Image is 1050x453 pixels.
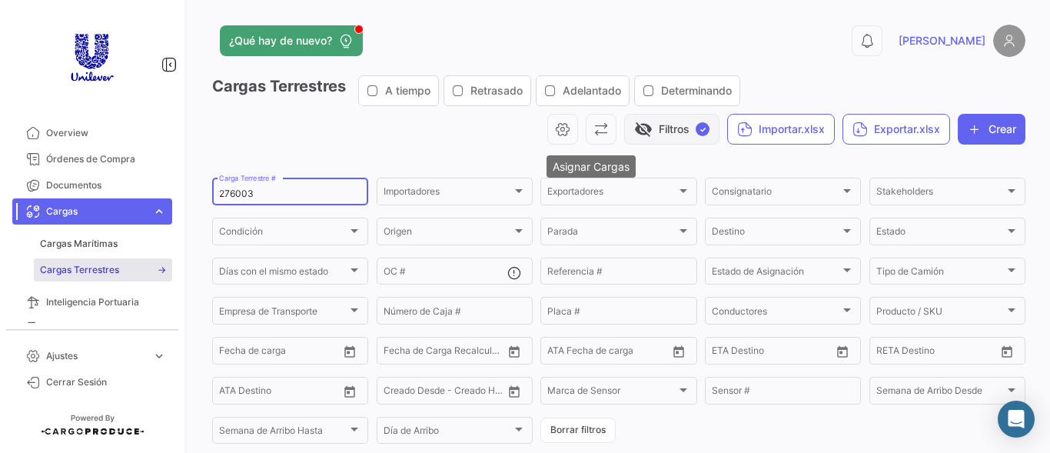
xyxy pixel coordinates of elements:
h3: Cargas Terrestres [212,75,745,106]
span: Cargas Terrestres [40,263,119,277]
span: Estado de Asignación [712,268,840,279]
input: ATD Desde [547,348,596,358]
button: Open calendar [667,340,690,363]
span: Condición [219,228,347,239]
input: Desde [384,348,411,358]
input: Hasta [258,348,314,358]
span: Conductores [712,308,840,318]
span: ✓ [696,122,709,136]
button: Open calendar [831,340,854,363]
a: Documentos [12,172,172,198]
input: Hasta [750,348,807,358]
button: Determinando [635,76,739,105]
span: visibility_off [634,120,653,138]
button: Crear [958,114,1025,145]
span: Días con el mismo estado [219,268,347,279]
span: Órdenes de Compra [46,152,166,166]
button: A tiempo [359,76,438,105]
div: Asignar Cargas [547,155,636,178]
span: Overview [46,126,166,140]
span: Inteligencia Portuaria [46,295,166,309]
span: Ajustes [46,349,146,363]
button: Importar.xlsx [727,114,835,145]
span: Día de Arribo [384,428,512,438]
button: Open calendar [503,340,526,363]
span: Estado [876,228,1005,239]
input: Hasta [915,348,972,358]
span: Cerrar Sesión [46,375,166,389]
div: Abrir Intercom Messenger [998,401,1035,438]
input: ATA Desde [219,388,266,398]
button: Adelantado [537,76,629,105]
button: Open calendar [338,340,361,363]
span: Workspace [46,321,166,335]
span: Producto / SKU [876,308,1005,318]
a: Workspace [12,315,172,341]
span: ¿Qué hay de nuevo? [229,33,332,48]
span: Exportadores [547,188,676,199]
span: Retrasado [470,83,523,98]
span: Destino [712,228,840,239]
button: visibility_offFiltros✓ [624,114,719,145]
span: Stakeholders [876,188,1005,199]
span: Semana de Arribo Hasta [219,428,347,438]
span: Documentos [46,178,166,192]
button: ¿Qué hay de nuevo? [220,25,363,56]
span: Parada [547,228,676,239]
span: A tiempo [385,83,430,98]
button: Open calendar [503,380,526,403]
span: Semana de Arribo Desde [876,388,1005,398]
span: Marca de Sensor [547,388,676,398]
span: Empresa de Transporte [219,308,347,318]
button: Exportar.xlsx [842,114,950,145]
input: ATD Hasta [606,348,663,358]
span: Determinando [661,83,732,98]
a: Órdenes de Compra [12,146,172,172]
a: Cargas Terrestres [34,258,172,281]
span: Origen [384,228,512,239]
span: expand_more [152,349,166,363]
button: Open calendar [995,340,1018,363]
img: 507725d9-9cc9-45f0-8386-fcbdbe00d710.png [54,18,131,95]
span: expand_more [152,205,166,218]
input: Creado Hasta [446,388,503,398]
input: Hasta [422,348,479,358]
img: placeholder-user.png [993,25,1025,57]
input: Desde [219,348,247,358]
span: Adelantado [563,83,621,98]
a: Overview [12,120,172,146]
input: Desde [712,348,739,358]
span: Consignatario [712,188,840,199]
button: Borrar filtros [540,418,616,443]
span: [PERSON_NAME] [899,33,985,48]
span: Importadores [384,188,512,199]
button: Retrasado [444,76,530,105]
a: Inteligencia Portuaria [12,289,172,315]
button: Open calendar [338,380,361,403]
span: Cargas [46,205,146,218]
input: Desde [876,348,904,358]
a: Cargas Marítimas [34,232,172,255]
span: Tipo de Camión [876,268,1005,279]
span: Cargas Marítimas [40,237,118,251]
input: Creado Desde [384,388,436,398]
input: ATA Hasta [277,388,334,398]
